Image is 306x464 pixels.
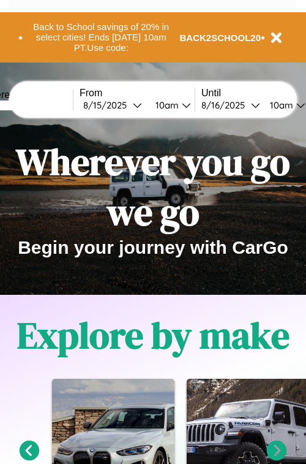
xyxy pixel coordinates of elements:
b: BACK2SCHOOL20 [180,32,261,43]
h1: Explore by make [17,310,289,360]
button: 8/15/2025 [80,99,146,112]
button: 10am [146,99,195,112]
div: 8 / 15 / 2025 [83,99,133,111]
div: 10am [149,99,182,111]
div: 10am [264,99,296,111]
label: From [80,88,195,99]
button: Back to School savings of 20% in select cities! Ends [DATE] 10am PT.Use code: [23,18,180,56]
div: 8 / 16 / 2025 [201,99,251,111]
